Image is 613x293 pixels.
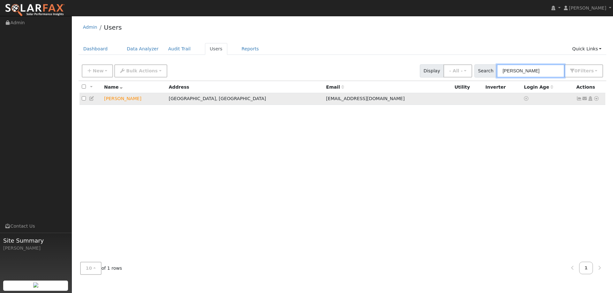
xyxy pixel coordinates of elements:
div: Actions [576,84,603,91]
div: Utility [454,84,481,91]
div: Address [169,84,322,91]
span: Name [104,84,123,90]
span: Search [474,64,497,77]
span: [PERSON_NAME] [569,5,606,11]
span: Site Summary [3,236,68,245]
a: 1 [579,262,593,274]
span: s [591,68,594,73]
button: Bulk Actions [114,64,167,77]
a: Data Analyzer [122,43,163,55]
input: Search [497,64,564,77]
button: - All - [443,64,472,77]
a: No login access [524,96,530,101]
a: Dashboard [79,43,113,55]
span: Email [326,84,344,90]
div: Inverter [485,84,519,91]
a: Login As [587,96,593,101]
span: New [93,68,103,73]
span: Days since last login [524,84,553,90]
button: 0Filters [564,64,603,77]
a: Quick Links [567,43,606,55]
div: [PERSON_NAME] [3,245,68,252]
span: [EMAIL_ADDRESS][DOMAIN_NAME] [326,96,405,101]
button: New [82,64,113,77]
span: Display [420,64,444,77]
span: Bulk Actions [126,68,158,73]
span: 10 [86,266,92,271]
a: Admin [83,25,97,30]
img: SolarFax [5,4,65,17]
span: of 1 rows [80,262,122,275]
span: Filter [578,68,594,73]
a: Users [104,24,122,31]
a: Other actions [594,95,599,102]
button: 10 [80,262,102,275]
td: [GEOGRAPHIC_DATA], [GEOGRAPHIC_DATA] [166,93,324,105]
img: retrieve [33,282,38,288]
a: Not connected [576,96,582,101]
a: Reports [237,43,264,55]
a: jdjagSmith@comcast.net [582,95,588,102]
a: Audit Trail [163,43,195,55]
a: Edit User [89,96,95,101]
td: Lead [102,93,166,105]
a: Users [205,43,227,55]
